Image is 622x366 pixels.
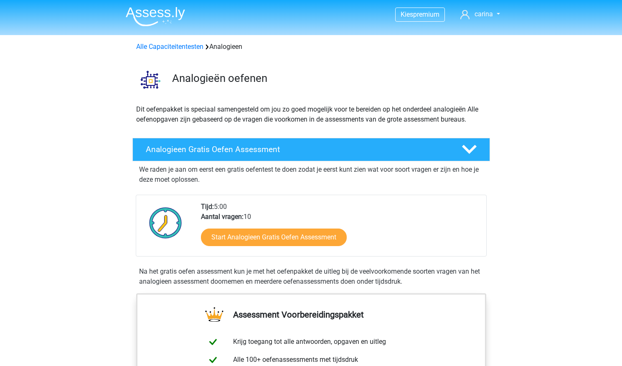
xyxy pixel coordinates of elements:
[413,10,439,18] span: premium
[136,43,203,51] a: Alle Capaciteitentesten
[401,10,413,18] span: Kies
[139,165,483,185] p: We raden je aan om eerst een gratis oefentest te doen zodat je eerst kunt zien wat voor soort vra...
[201,229,347,246] a: Start Analogieen Gratis Oefen Assessment
[195,202,486,256] div: 5:00 10
[457,9,503,19] a: carina
[201,203,214,211] b: Tijd:
[133,42,490,52] div: Analogieen
[172,72,483,85] h3: Analogieën oefenen
[201,213,244,221] b: Aantal vragen:
[136,104,486,125] p: Dit oefenpakket is speciaal samengesteld om jou zo goed mogelijk voor te bereiden op het onderdee...
[133,62,168,97] img: analogieen
[136,267,487,287] div: Na het gratis oefen assessment kun je met het oefenpakket de uitleg bij de veelvoorkomende soorte...
[126,7,185,26] img: Assessly
[145,202,187,244] img: Klok
[129,138,493,161] a: Analogieen Gratis Oefen Assessment
[396,9,444,20] a: Kiespremium
[146,145,448,154] h4: Analogieen Gratis Oefen Assessment
[475,10,493,18] span: carina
